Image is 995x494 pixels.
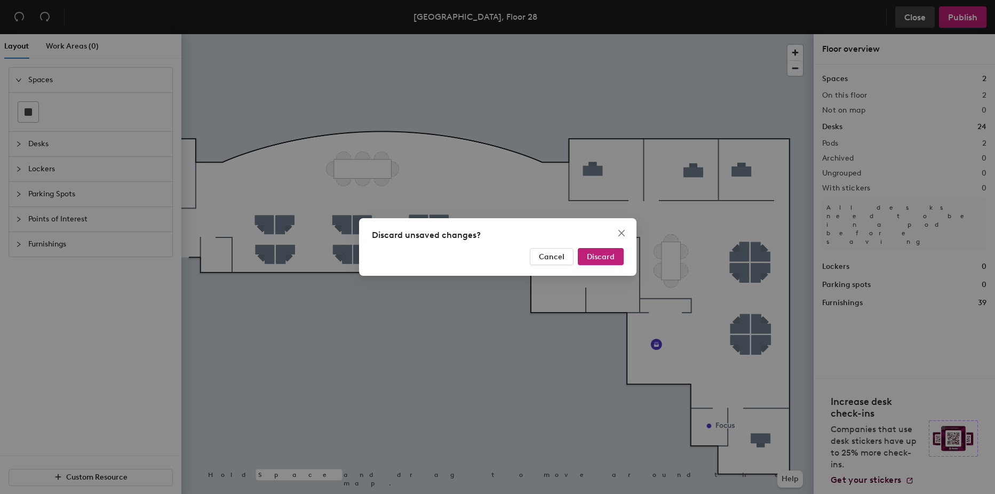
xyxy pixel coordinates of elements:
[539,252,564,261] span: Cancel
[372,229,624,242] div: Discard unsaved changes?
[613,229,630,237] span: Close
[613,225,630,242] button: Close
[587,252,615,261] span: Discard
[617,229,626,237] span: close
[578,248,624,265] button: Discard
[530,248,574,265] button: Cancel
